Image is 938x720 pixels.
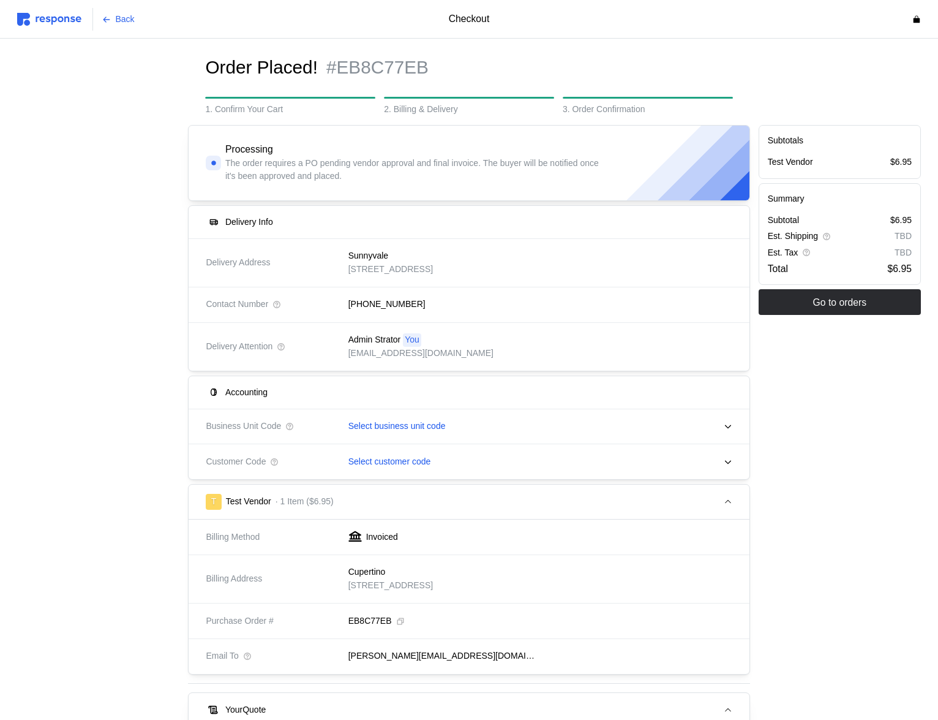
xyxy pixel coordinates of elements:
[895,246,912,260] p: TBD
[366,531,398,544] p: Invoiced
[206,531,260,544] span: Billing Method
[895,230,912,243] p: TBD
[189,520,749,674] div: TTest Vendor· 1 Item ($6.95)
[225,143,273,157] h4: Processing
[348,347,493,360] p: [EMAIL_ADDRESS][DOMAIN_NAME]
[206,298,268,311] span: Contact Number
[348,333,401,347] p: Admin Strator
[225,703,266,716] h5: Your Quote
[211,495,217,509] p: T
[206,572,262,586] span: Billing Address
[768,192,912,205] h5: Summary
[768,246,798,260] p: Est. Tax
[384,103,554,116] p: 2. Billing & Delivery
[116,13,135,26] p: Back
[768,214,799,227] p: Subtotal
[768,156,813,169] p: Test Vendor
[205,103,375,116] p: 1. Confirm Your Cart
[449,12,490,26] h4: Checkout
[189,485,749,519] button: TTest Vendor· 1 Item ($6.95)
[276,495,334,509] p: · 1 Item ($6.95)
[225,386,268,399] h5: Accounting
[206,340,272,354] span: Delivery Attention
[348,615,392,628] p: EB8C77EB
[326,56,429,80] h1: #EB8C77EB
[348,455,431,469] p: Select customer code
[348,420,446,433] p: Select business unit code
[348,263,433,276] p: [STREET_ADDRESS]
[405,333,419,347] p: You
[206,615,274,628] span: Purchase Order #
[348,249,388,263] p: Sunnyvale
[226,495,271,509] p: Test Vendor
[813,295,867,310] p: Go to orders
[205,56,318,80] h1: Order Placed!
[563,103,733,116] p: 3. Order Confirmation
[890,156,912,169] p: $6.95
[348,566,386,579] p: Cupertino
[206,420,281,433] span: Business Unit Code
[225,157,601,183] p: The order requires a PO pending vendor approval and final invoice. The buyer will be notified onc...
[95,8,141,31] button: Back
[206,256,270,270] span: Delivery Address
[225,216,273,229] h5: Delivery Info
[888,261,912,276] p: $6.95
[768,134,912,147] h5: Subtotals
[348,298,426,311] p: [PHONE_NUMBER]
[759,289,921,315] button: Go to orders
[206,650,238,663] span: Email To
[348,650,540,663] p: [PERSON_NAME][EMAIL_ADDRESS][DOMAIN_NAME]
[768,230,819,243] p: Est. Shipping
[17,13,81,26] img: svg%3e
[206,455,266,469] span: Customer Code
[768,261,788,276] p: Total
[348,579,433,593] p: [STREET_ADDRESS]
[890,214,912,227] p: $6.95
